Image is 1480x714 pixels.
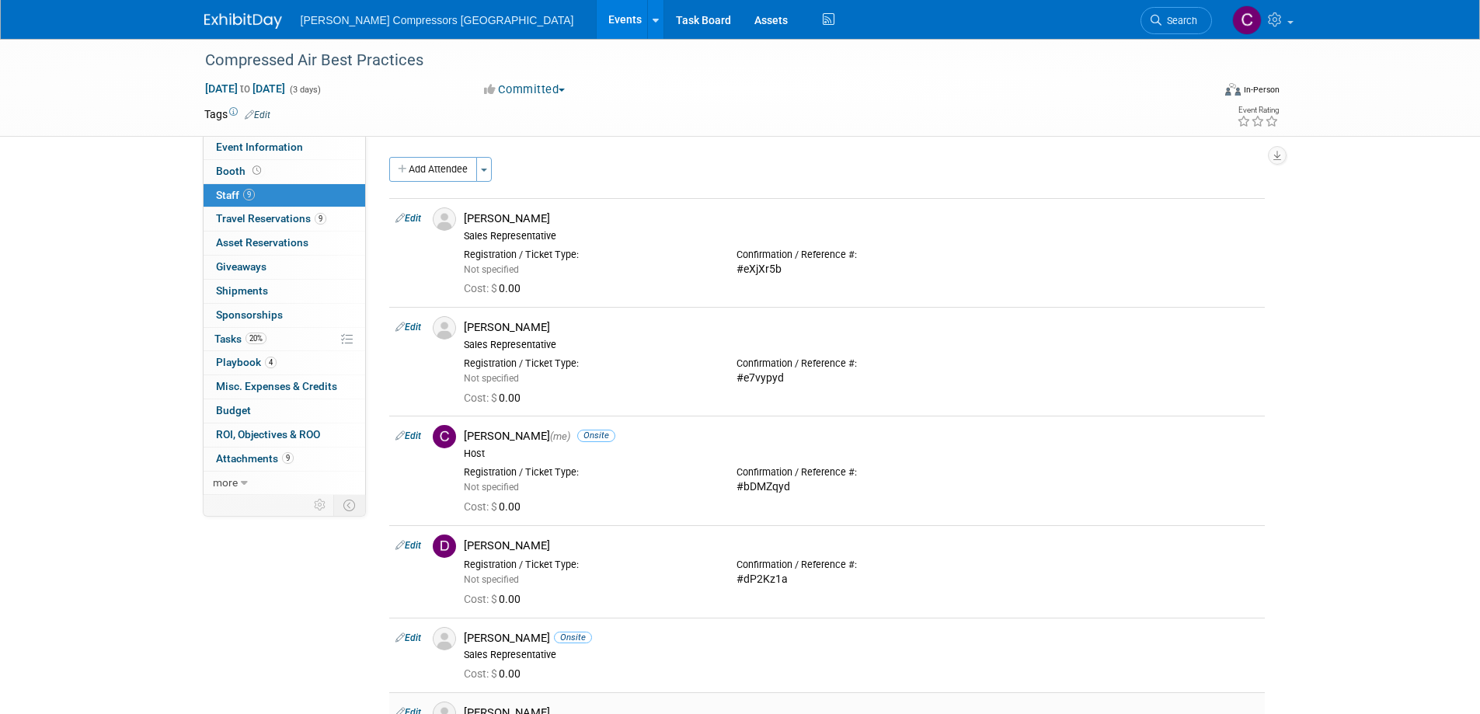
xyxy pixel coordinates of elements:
span: (3 days) [288,85,321,95]
span: 9 [243,189,255,200]
span: Not specified [464,574,519,585]
span: 0.00 [464,593,527,605]
a: Sponsorships [204,304,365,327]
span: Not specified [464,482,519,493]
span: Cost: $ [464,667,499,680]
span: Not specified [464,373,519,384]
span: (me) [550,430,570,442]
a: Playbook4 [204,351,365,374]
div: Sales Representative [464,230,1259,242]
span: Not specified [464,264,519,275]
a: Misc. Expenses & Credits [204,375,365,399]
div: #eXjXr5b [737,263,986,277]
td: Personalize Event Tab Strip [307,495,334,515]
div: Sales Representative [464,649,1259,661]
a: Travel Reservations9 [204,207,365,231]
span: Cost: $ [464,282,499,294]
span: Travel Reservations [216,212,326,225]
div: Registration / Ticket Type: [464,357,713,370]
img: Format-Inperson.png [1225,83,1241,96]
span: Sponsorships [216,308,283,321]
a: Event Information [204,136,365,159]
div: Registration / Ticket Type: [464,249,713,261]
button: Add Attendee [389,157,477,182]
a: more [204,472,365,495]
img: Crystal Wilson [1232,5,1262,35]
div: Sales Representative [464,339,1259,351]
a: Booth [204,160,365,183]
span: Attachments [216,452,294,465]
span: Search [1161,15,1197,26]
div: Confirmation / Reference #: [737,357,986,370]
span: 9 [315,213,326,225]
span: Event Information [216,141,303,153]
div: In-Person [1243,84,1280,96]
img: D.jpg [433,535,456,558]
div: Registration / Ticket Type: [464,559,713,571]
a: Edit [395,430,421,441]
a: Edit [395,632,421,643]
span: Booth not reserved yet [249,165,264,176]
img: Associate-Profile-5.png [433,627,456,650]
a: Shipments [204,280,365,303]
span: Onsite [577,430,615,441]
button: Committed [479,82,571,98]
a: Edit [395,322,421,333]
a: Attachments9 [204,448,365,471]
span: Giveaways [216,260,266,273]
a: Staff9 [204,184,365,207]
a: ROI, Objectives & ROO [204,423,365,447]
div: Registration / Ticket Type: [464,466,713,479]
div: [PERSON_NAME] [464,538,1259,553]
a: Tasks20% [204,328,365,351]
span: Cost: $ [464,392,499,404]
span: 9 [282,452,294,464]
span: [DATE] [DATE] [204,82,286,96]
img: C.jpg [433,425,456,448]
div: [PERSON_NAME] [464,429,1259,444]
div: Confirmation / Reference #: [737,466,986,479]
img: ExhibitDay [204,13,282,29]
td: Toggle Event Tabs [333,495,365,515]
span: Booth [216,165,264,177]
img: Associate-Profile-5.png [433,207,456,231]
span: Budget [216,404,251,416]
div: [PERSON_NAME] [464,320,1259,335]
div: #bDMZqyd [737,480,986,494]
span: more [213,476,238,489]
img: Associate-Profile-5.png [433,316,456,340]
span: 4 [265,357,277,368]
div: [PERSON_NAME] [464,211,1259,226]
span: Onsite [554,632,592,643]
span: 20% [246,333,266,344]
span: Cost: $ [464,500,499,513]
span: ROI, Objectives & ROO [216,428,320,441]
span: Cost: $ [464,593,499,605]
a: Asset Reservations [204,232,365,255]
span: Misc. Expenses & Credits [216,380,337,392]
div: Compressed Air Best Practices [200,47,1189,75]
a: Edit [395,540,421,551]
div: Event Format [1120,81,1280,104]
span: Playbook [216,356,277,368]
span: 0.00 [464,667,527,680]
a: Edit [395,213,421,224]
span: Shipments [216,284,268,297]
div: Confirmation / Reference #: [737,559,986,571]
div: Event Rating [1237,106,1279,114]
span: Asset Reservations [216,236,308,249]
a: Giveaways [204,256,365,279]
a: Budget [204,399,365,423]
div: Host [464,448,1259,460]
span: Staff [216,189,255,201]
a: Edit [245,110,270,120]
a: Search [1140,7,1212,34]
div: Confirmation / Reference #: [737,249,986,261]
div: #e7vypyd [737,371,986,385]
span: 0.00 [464,282,527,294]
span: 0.00 [464,392,527,404]
div: #dP2Kz1a [737,573,986,587]
span: to [238,82,252,95]
span: Tasks [214,333,266,345]
span: [PERSON_NAME] Compressors [GEOGRAPHIC_DATA] [301,14,574,26]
